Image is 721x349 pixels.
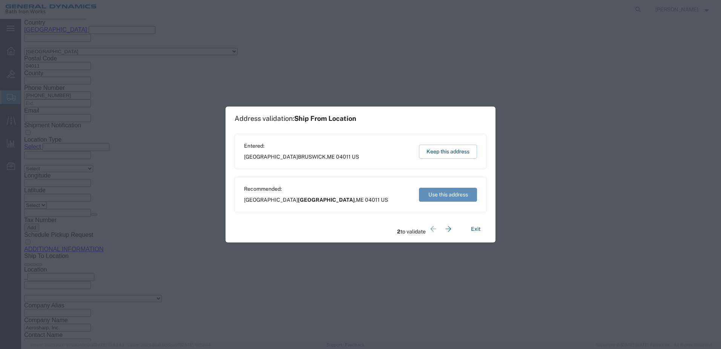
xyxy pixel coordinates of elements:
span: ME [356,197,364,203]
span: [GEOGRAPHIC_DATA] , [244,196,388,204]
h1: Address validation: [235,114,356,123]
span: BRUSWICK [298,154,326,160]
span: [GEOGRAPHIC_DATA] , [244,153,359,161]
button: Exit [465,222,486,236]
span: US [381,197,388,203]
button: Keep this address [419,145,477,159]
button: Use this address [419,188,477,202]
span: 2 [397,229,400,235]
span: 04011 [336,154,351,160]
span: [GEOGRAPHIC_DATA] [298,197,355,203]
span: Recommended: [244,185,388,193]
span: US [352,154,359,160]
span: ME [327,154,335,160]
div: to validate [397,221,456,236]
span: 04011 [365,197,380,203]
span: Ship From Location [294,114,356,122]
span: Entered: [244,142,359,150]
